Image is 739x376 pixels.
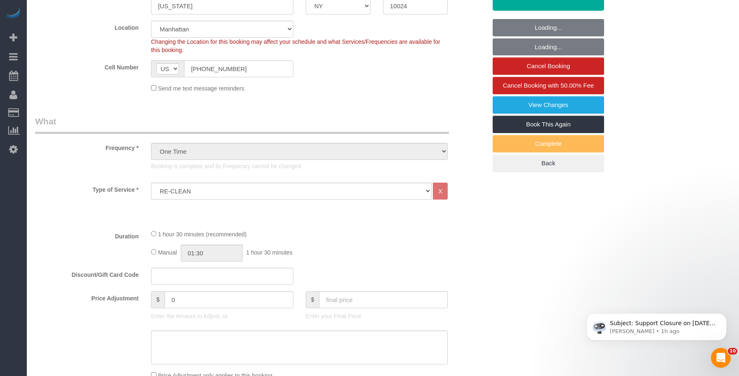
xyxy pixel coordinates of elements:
input: final price [319,291,448,308]
p: Enter your Final Price [306,312,448,320]
a: Back [493,155,604,172]
span: Send me text message reminders [158,85,244,92]
iframe: Intercom notifications message [574,296,739,354]
label: Price Adjustment [29,291,145,302]
label: Location [29,21,145,32]
span: 10 [728,348,737,355]
label: Discount/Gift Card Code [29,268,145,279]
p: Booking is complete and its Frequency cannot be changed [151,162,448,170]
label: Frequency * [29,141,145,152]
span: $ [151,291,165,308]
span: 1 hour 30 minutes [246,249,293,256]
label: Cell Number [29,60,145,71]
iframe: Intercom live chat [711,348,731,368]
input: Cell Number [184,60,293,77]
span: $ [306,291,319,308]
a: Cancel Booking [493,57,604,75]
span: Changing the Location for this booking may affect your schedule and what Services/Frequencies are... [151,38,440,53]
a: Cancel Booking with 50.00% Fee [493,77,604,94]
label: Type of Service * [29,183,145,194]
legend: What [35,115,449,134]
span: 1 hour 30 minutes (recommended) [158,231,247,238]
label: Duration [29,229,145,240]
span: Cancel Booking with 50.00% Fee [503,82,594,89]
span: Manual [158,249,177,256]
a: Book This Again [493,116,604,133]
p: Enter the Amount to Adjust, or [151,312,293,320]
a: View Changes [493,96,604,114]
img: Automaid Logo [5,8,21,20]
